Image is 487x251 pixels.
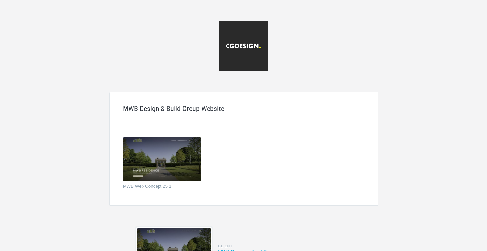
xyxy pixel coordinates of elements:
img: cgdesign_2fug3j_thumb.jpg [123,137,201,181]
span: Client [218,244,277,248]
a: MWB Web Concept 25 1 [123,184,193,191]
h1: MWB Design & Build Group Website [123,105,364,112]
img: cgdesign-logo_20181107023645.jpg [219,21,268,71]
